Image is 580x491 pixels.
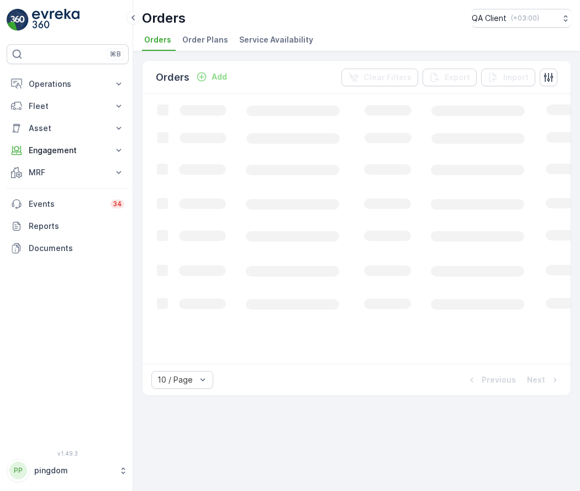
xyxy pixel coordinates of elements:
[7,73,129,95] button: Operations
[7,139,129,161] button: Engagement
[113,200,122,208] p: 34
[465,373,517,386] button: Previous
[503,72,529,83] p: Import
[9,462,27,479] div: PP
[7,215,129,237] a: Reports
[182,34,228,45] span: Order Plans
[472,9,571,28] button: QA Client(+03:00)
[142,9,186,27] p: Orders
[7,161,129,184] button: MRF
[7,450,129,457] span: v 1.49.3
[7,117,129,139] button: Asset
[511,14,539,23] p: ( +03:00 )
[472,13,507,24] p: QA Client
[423,69,477,86] button: Export
[29,199,104,210] p: Events
[7,95,129,117] button: Fleet
[482,374,516,385] p: Previous
[7,193,129,215] a: Events34
[34,465,113,476] p: pingdom
[29,79,107,90] p: Operations
[7,237,129,259] a: Documents
[341,69,418,86] button: Clear Filters
[527,374,545,385] p: Next
[110,50,121,59] p: ⌘B
[192,70,231,83] button: Add
[239,34,313,45] span: Service Availability
[29,221,124,232] p: Reports
[212,71,227,82] p: Add
[29,101,107,112] p: Fleet
[29,167,107,178] p: MRF
[363,72,412,83] p: Clear Filters
[29,123,107,134] p: Asset
[445,72,470,83] p: Export
[7,459,129,482] button: PPpingdom
[144,34,171,45] span: Orders
[526,373,562,386] button: Next
[29,145,107,156] p: Engagement
[29,243,124,254] p: Documents
[481,69,535,86] button: Import
[156,70,189,85] p: Orders
[7,9,29,31] img: logo
[32,9,80,31] img: logo_light-DOdMpM7g.png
